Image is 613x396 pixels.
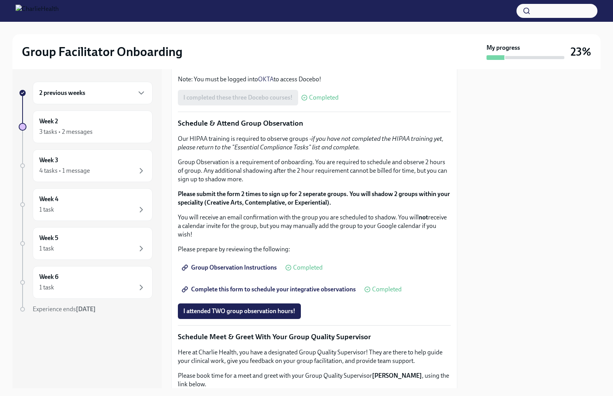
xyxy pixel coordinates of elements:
[571,45,591,59] h3: 23%
[258,75,274,83] a: OKTA
[178,282,361,297] a: Complete this form to schedule your integrative observations
[22,44,183,60] h2: Group Facilitator Onboarding
[183,264,277,272] span: Group Observation Instructions
[39,156,58,165] h6: Week 3
[33,82,153,104] div: 2 previous weeks
[309,95,339,101] span: Completed
[419,214,428,221] strong: not
[372,372,422,379] strong: [PERSON_NAME]
[183,286,356,293] span: Complete this form to schedule your integrative observations
[39,166,90,175] div: 4 tasks • 1 message
[39,195,58,203] h6: Week 4
[178,213,451,239] p: You will receive an email confirmation with the group you are scheduled to shadow. You will recei...
[39,128,93,136] div: 3 tasks • 2 messages
[178,348,451,365] p: Here at Charlie Health, you have a designated Group Quality Supervisor! They are there to help gu...
[178,260,282,275] a: Group Observation Instructions
[76,305,96,313] strong: [DATE]
[178,245,451,254] p: Please prepare by reviewing the following:
[19,227,153,260] a: Week 51 task
[487,44,520,52] strong: My progress
[16,5,59,17] img: CharlieHealth
[178,118,451,128] p: Schedule & Attend Group Observation
[39,117,58,126] h6: Week 2
[19,188,153,221] a: Week 41 task
[178,190,450,206] strong: Please submit the form 2 times to sign up for 2 seperate groups. You will shadow 2 groups within ...
[19,149,153,182] a: Week 34 tasks • 1 message
[178,158,451,184] p: Group Observation is a requirement of onboarding. You are required to schedule and observe 2 hour...
[39,89,85,97] h6: 2 previous weeks
[39,234,58,242] h6: Week 5
[19,266,153,299] a: Week 61 task
[178,371,451,389] p: Please book time for a meet and greet with your Group Quality Supervisor , using the link below.
[19,110,153,143] a: Week 23 tasks • 2 messages
[39,244,54,253] div: 1 task
[39,283,54,292] div: 1 task
[178,332,451,342] p: Schedule Meet & Greet With Your Group Quality Supervisor
[178,135,451,152] p: Our HIPAA training is required to observe groups -
[33,305,96,313] span: Experience ends
[183,307,295,315] span: I attended TWO group observation hours!
[372,286,402,293] span: Completed
[178,303,301,319] button: I attended TWO group observation hours!
[39,273,58,281] h6: Week 6
[178,135,443,151] em: if you have not completed the HIPAA training yet, please return to the "Essential Compliance Task...
[293,265,323,271] span: Completed
[178,75,451,84] p: Note: You must be logged into to access Docebo!
[39,205,54,214] div: 1 task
